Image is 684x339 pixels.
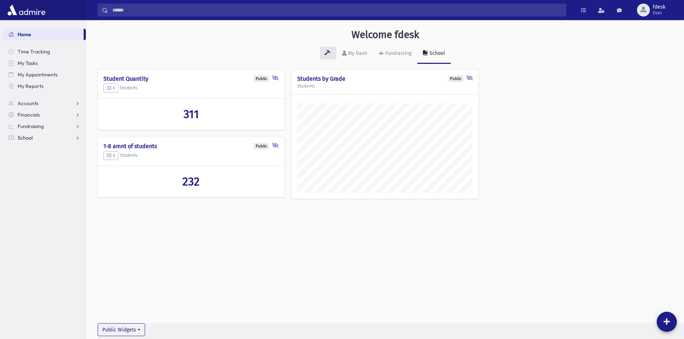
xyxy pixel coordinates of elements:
a: My Tasks [3,57,86,69]
a: 311 [103,107,279,121]
a: Time Tracking [3,46,86,57]
span: Financials [18,112,40,118]
a: Fundraising [3,121,86,132]
div: Public [253,75,269,82]
span: 0 [107,85,115,91]
a: Accounts [3,98,86,109]
span: User [653,10,665,16]
button: 0 [103,151,118,160]
span: Home [18,31,31,38]
a: School [3,132,86,143]
span: 0 [107,153,115,158]
a: Fundraising [373,44,417,64]
a: School [417,44,451,64]
span: My Tasks [18,60,38,66]
img: AdmirePro [6,3,47,17]
div: My Dash [346,50,367,56]
span: 232 [182,175,200,188]
input: Search [108,4,566,17]
h4: Student Quantity [103,75,279,82]
div: Fundraising [384,50,411,56]
a: Financials [3,109,86,121]
h3: Welcome fdesk [352,29,419,41]
span: My Reports [18,83,43,89]
span: Accounts [18,100,38,107]
a: My Appointments [3,69,86,80]
span: School [18,135,33,141]
button: 0 [103,84,118,93]
a: My Reports [3,80,86,92]
h4: 1-8 amnt of students [103,143,279,150]
span: Fundraising [18,123,44,130]
span: Time Tracking [18,48,50,55]
div: Public [448,75,464,82]
h4: Students by Grade [297,75,473,82]
a: My Dash [336,44,373,64]
div: Public [253,143,269,150]
span: My Appointments [18,71,57,78]
div: School [428,50,445,56]
h5: Students [297,84,473,89]
a: 232 [103,175,279,188]
a: Home [3,29,84,40]
h5: Students [103,151,279,160]
h5: Students [103,84,279,93]
span: 311 [183,107,199,121]
button: Public Widgets [98,323,145,336]
span: fdesk [653,4,665,10]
